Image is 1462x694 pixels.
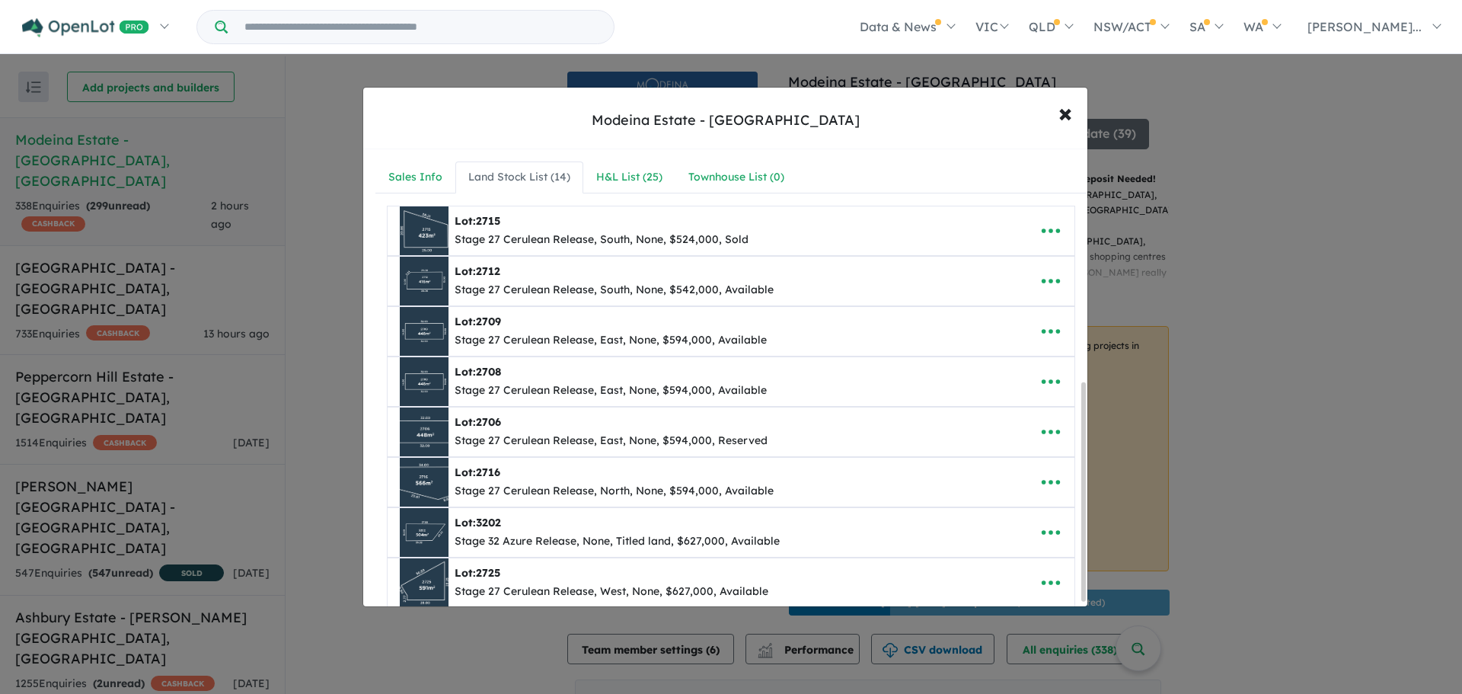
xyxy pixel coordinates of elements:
span: 2725 [476,566,500,580]
span: [PERSON_NAME]... [1307,19,1422,34]
div: Stage 32 Azure Release, None, Titled land, $627,000, Available [455,532,780,551]
span: 2706 [476,415,501,429]
span: 2708 [476,365,501,379]
b: Lot: [455,214,500,228]
div: H&L List ( 25 ) [596,168,662,187]
div: Stage 27 Cerulean Release, South, None, $542,000, Available [455,281,774,299]
div: Sales Info [388,168,442,187]
span: 2712 [476,264,500,278]
b: Lot: [455,516,501,529]
img: Modeina%20Estate%20-%20Burnside%20-%20Lot%202709___1736225151.jpg [400,307,448,356]
span: × [1058,96,1072,129]
div: Stage 27 Cerulean Release, South, None, $524,000, Sold [455,231,749,249]
b: Lot: [455,465,500,479]
img: Openlot PRO Logo White [22,18,149,37]
img: Modeina%20Estate%20-%20Burnside%20-%20Lot%202708___1736225055.jpg [400,357,448,406]
span: 2716 [476,465,500,479]
div: Stage 27 Cerulean Release, East, None, $594,000, Available [455,382,767,400]
span: 2715 [476,214,500,228]
div: Stage 27 Cerulean Release, East, None, $594,000, Reserved [455,432,768,450]
div: Stage 27 Cerulean Release, North, None, $594,000, Available [455,482,774,501]
input: Try estate name, suburb, builder or developer [231,11,611,43]
img: Modeina%20Estate%20-%20Burnside%20-%20Lot%202715___1736225727.jpg [400,206,448,255]
img: Modeina%20Estate%20-%20Burnside%20-%20Lot%203202___1736223757.jpg [400,508,448,557]
span: 2709 [476,315,501,328]
b: Lot: [455,264,500,278]
div: Modeina Estate - [GEOGRAPHIC_DATA] [592,110,860,130]
img: Modeina%20Estate%20-%20Burnside%20-%20Lot%202706___1740097623.jpg [400,408,448,456]
div: Stage 27 Cerulean Release, West, None, $627,000, Available [455,583,768,601]
div: Land Stock List ( 14 ) [468,168,570,187]
b: Lot: [455,315,501,328]
div: Townhouse List ( 0 ) [688,168,784,187]
b: Lot: [455,415,501,429]
img: Modeina%20Estate%20-%20Burnside%20-%20Lot%202716___1740097824.jpg [400,458,448,507]
b: Lot: [455,566,500,580]
img: Modeina%20Estate%20-%20Burnside%20-%20Lot%202725___1740098183.jpg [400,558,448,607]
span: 3202 [476,516,501,529]
img: Modeina%20Estate%20-%20Burnside%20-%20Lot%202712___1736225247.jpg [400,257,448,305]
div: Stage 27 Cerulean Release, East, None, $594,000, Available [455,331,767,350]
b: Lot: [455,365,501,379]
